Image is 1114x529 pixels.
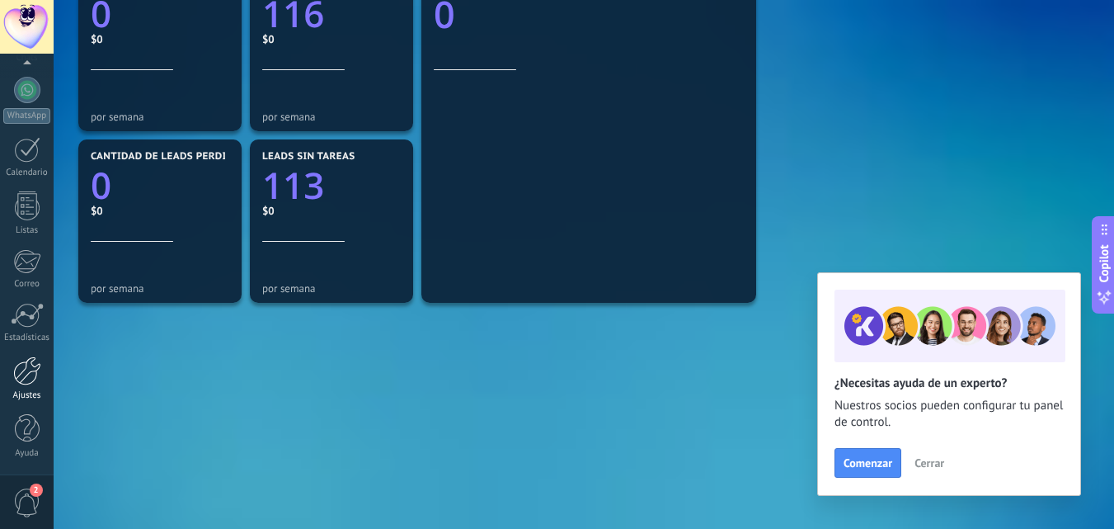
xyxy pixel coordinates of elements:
[1096,244,1112,282] span: Copilot
[262,160,324,210] text: 113
[3,108,50,124] div: WhatsApp
[3,168,51,178] div: Calendario
[3,448,51,459] div: Ayuda
[91,160,111,210] text: 0
[3,279,51,290] div: Correo
[907,451,952,475] button: Cerrar
[3,390,51,401] div: Ajustes
[834,448,901,478] button: Comenzar
[91,282,229,295] div: por semana
[91,111,229,123] div: por semana
[91,204,229,218] div: $0
[3,225,51,236] div: Listas
[262,111,401,123] div: por semana
[91,151,247,163] span: Cantidad de leads perdidos
[834,398,1064,431] span: Nuestros socios pueden configurar tu panel de control.
[914,457,944,469] span: Cerrar
[262,160,401,210] a: 113
[91,160,229,210] a: 0
[91,32,229,46] div: $0
[30,484,43,497] span: 2
[844,457,892,469] span: Comenzar
[262,32,401,46] div: $0
[834,375,1064,391] h2: ¿Necesitas ayuda de un experto?
[262,282,401,295] div: por semana
[262,204,401,218] div: $0
[3,333,51,343] div: Estadísticas
[262,151,355,163] span: Leads sin tareas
